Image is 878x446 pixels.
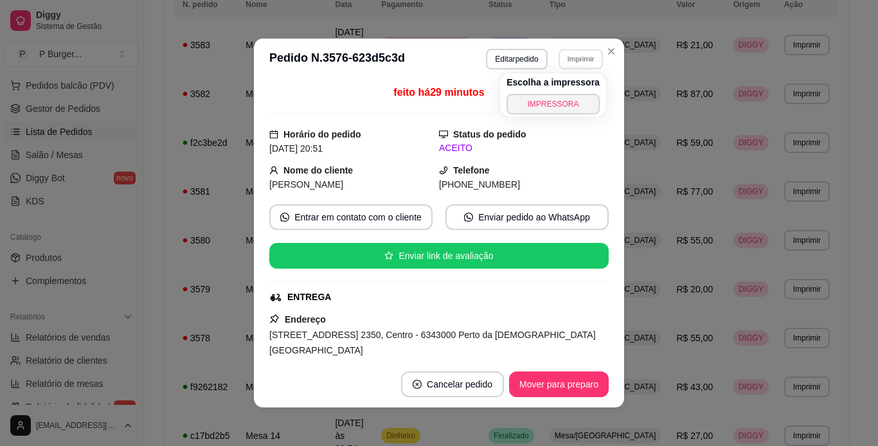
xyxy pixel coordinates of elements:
[439,166,448,175] span: phone
[453,129,526,139] strong: Status do pedido
[287,290,331,304] div: ENTREGA
[269,130,278,139] span: calendar
[269,330,596,355] span: [STREET_ADDRESS] 2350, Centro - 6343000 Perto da [DEMOGRAPHIC_DATA][GEOGRAPHIC_DATA]
[269,179,343,190] span: [PERSON_NAME]
[269,49,405,69] h3: Pedido N. 3576-623d5c3d
[464,213,473,222] span: whats-app
[280,213,289,222] span: whats-app
[269,314,280,324] span: pushpin
[509,371,609,397] button: Mover para preparo
[384,251,393,260] span: star
[269,166,278,175] span: user
[486,49,547,69] button: Editarpedido
[453,165,490,175] strong: Telefone
[283,129,361,139] strong: Horário do pedido
[413,380,422,389] span: close-circle
[601,41,622,62] button: Close
[401,371,504,397] button: close-circleCancelar pedido
[269,243,609,269] button: starEnviar link de avaliação
[439,179,520,190] span: [PHONE_NUMBER]
[439,141,609,155] div: ACEITO
[559,49,603,69] button: Imprimir
[269,143,323,154] span: [DATE] 20:51
[393,87,484,98] span: feito há 29 minutos
[283,165,353,175] strong: Nome do cliente
[506,76,600,89] h4: Escolha a impressora
[285,314,326,325] strong: Endereço
[445,204,609,230] button: whats-appEnviar pedido ao WhatsApp
[269,204,433,230] button: whats-appEntrar em contato com o cliente
[439,130,448,139] span: desktop
[506,94,600,114] button: IMPRESSORA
